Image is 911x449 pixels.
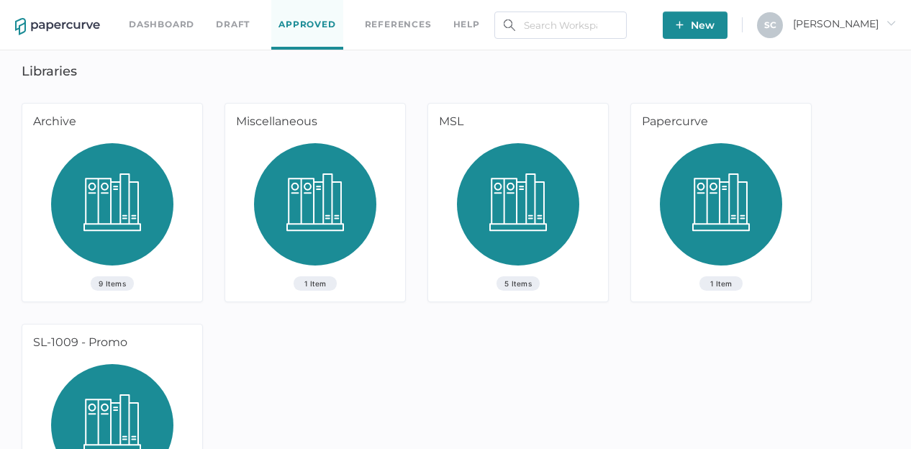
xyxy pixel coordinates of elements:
a: Papercurve1 Item [631,104,811,301]
span: 1 Item [294,276,337,291]
a: Dashboard [129,17,194,32]
a: Draft [216,17,250,32]
img: library_icon.d60aa8ac.svg [51,143,173,276]
div: Papercurve [631,104,806,143]
span: 5 Items [497,276,540,291]
span: 9 Items [91,276,134,291]
div: Miscellaneous [225,104,400,143]
button: New [663,12,728,39]
div: MSL [428,104,603,143]
img: library_icon.d60aa8ac.svg [254,143,376,276]
a: References [365,17,432,32]
i: arrow_right [886,18,896,28]
div: SL-1009 - Promo [22,325,197,364]
img: library_icon.d60aa8ac.svg [660,143,782,276]
a: Miscellaneous1 Item [225,104,405,301]
a: MSL5 Items [428,104,608,301]
span: S C [764,19,776,30]
span: [PERSON_NAME] [793,17,896,30]
input: Search Workspace [494,12,627,39]
span: 1 Item [699,276,743,291]
img: plus-white.e19ec114.svg [676,21,684,29]
div: help [453,17,480,32]
h3: Libraries [22,63,77,79]
span: New [676,12,715,39]
div: Archive [22,104,197,143]
img: search.bf03fe8b.svg [504,19,515,31]
img: papercurve-logo-colour.7244d18c.svg [15,18,100,35]
a: Archive9 Items [22,104,202,301]
img: library_icon.d60aa8ac.svg [457,143,579,276]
